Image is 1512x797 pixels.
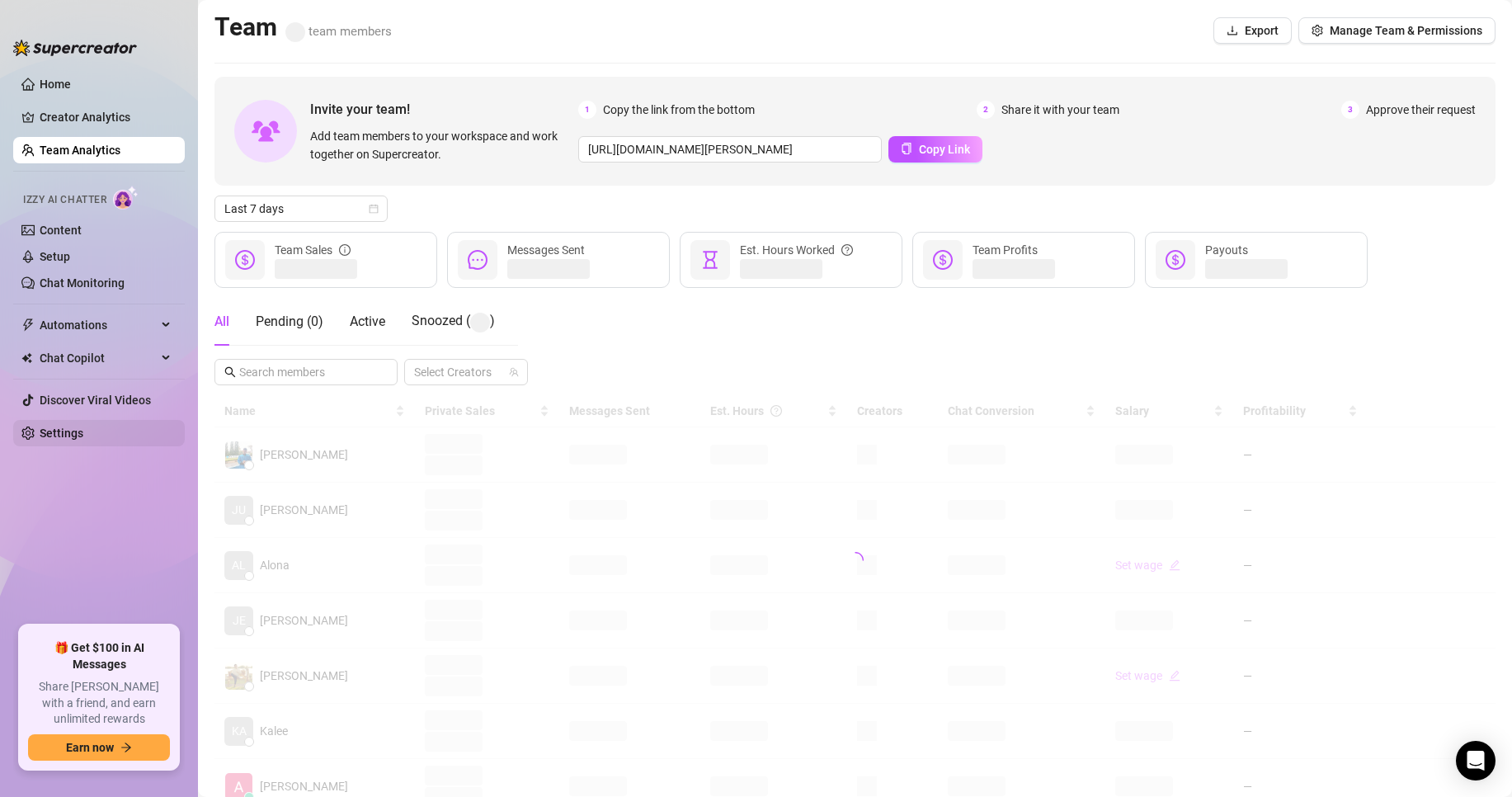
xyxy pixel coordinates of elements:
button: Export [1213,17,1292,44]
img: Chat Copilot [21,352,32,364]
span: Payouts [1205,243,1248,257]
span: 3 [1341,101,1359,119]
h2: Team [214,12,392,43]
span: Automations [40,312,157,338]
div: Pending ( 0 ) [256,312,323,332]
span: team [509,367,519,377]
span: dollar-circle [1166,250,1185,270]
span: loading [846,551,864,569]
span: Izzy AI Chatter [23,192,106,208]
span: Export [1245,24,1279,37]
span: Manage Team & Permissions [1330,24,1482,37]
span: team members [285,24,392,39]
span: search [224,366,236,378]
span: Messages Sent [507,243,585,257]
a: Content [40,224,82,237]
span: 🎁 Get $100 in AI Messages [28,640,170,672]
span: Active [350,314,385,329]
button: Copy Link [888,136,982,163]
a: Creator Analytics [40,104,172,130]
span: Copy the link from the bottom [603,101,755,119]
button: Manage Team & Permissions [1298,17,1496,44]
a: Setup [40,250,70,263]
span: hourglass [700,250,720,270]
span: message [468,250,488,270]
a: Settings [40,427,83,440]
a: Discover Viral Videos [40,394,151,407]
span: download [1227,25,1238,36]
span: dollar-circle [933,250,953,270]
span: copy [901,143,912,154]
span: Team Profits [973,243,1038,257]
span: Add team members to your workspace and work together on Supercreator. [310,127,572,163]
div: Open Intercom Messenger [1456,741,1496,780]
div: Team Sales [275,241,351,259]
span: 1 [578,101,596,119]
span: Share it with your team [1001,101,1119,119]
span: thunderbolt [21,318,35,332]
span: calendar [369,204,379,214]
span: Approve their request [1366,101,1476,119]
span: Invite your team! [310,99,578,120]
div: All [214,312,229,332]
span: question-circle [841,241,853,259]
div: Est. Hours Worked [740,241,853,259]
span: info-circle [339,241,351,259]
span: Last 7 days [224,196,378,221]
span: Chat Copilot [40,345,157,371]
span: dollar-circle [235,250,255,270]
img: logo-BBDzfeDw.svg [13,40,137,56]
span: Snoozed ( ) [412,313,495,328]
span: Earn now [66,741,114,754]
a: Chat Monitoring [40,276,125,290]
a: Team Analytics [40,144,120,157]
span: setting [1312,25,1323,36]
input: Search members [239,363,374,381]
span: Copy Link [919,143,970,156]
span: Share [PERSON_NAME] with a friend, and earn unlimited rewards [28,679,170,728]
a: Home [40,78,71,91]
span: arrow-right [120,742,132,753]
span: 2 [977,101,995,119]
button: Earn nowarrow-right [28,734,170,761]
img: AI Chatter [113,186,139,210]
